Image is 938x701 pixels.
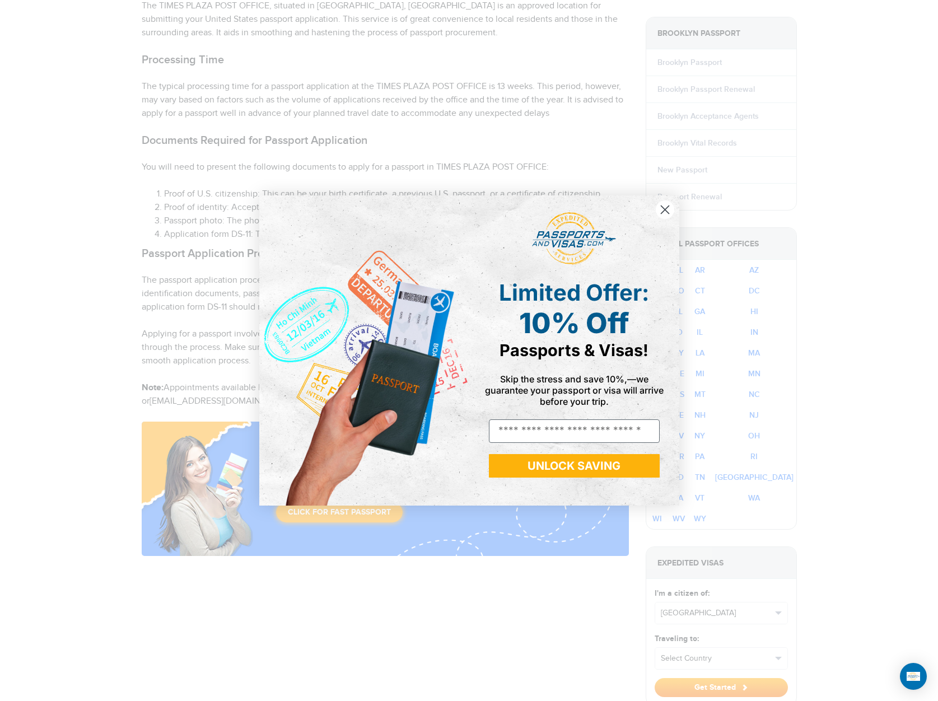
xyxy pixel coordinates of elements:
[655,200,675,219] button: Close dialog
[485,373,664,407] span: Skip the stress and save 10%,—we guarantee your passport or visa will arrive before your trip.
[532,212,616,265] img: passports and visas
[499,279,649,306] span: Limited Offer:
[519,306,629,340] span: 10% Off
[489,454,660,478] button: UNLOCK SAVING
[900,663,927,690] div: Open Intercom Messenger
[259,195,469,505] img: de9cda0d-0715-46ca-9a25-073762a91ba7.png
[500,340,648,360] span: Passports & Visas!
